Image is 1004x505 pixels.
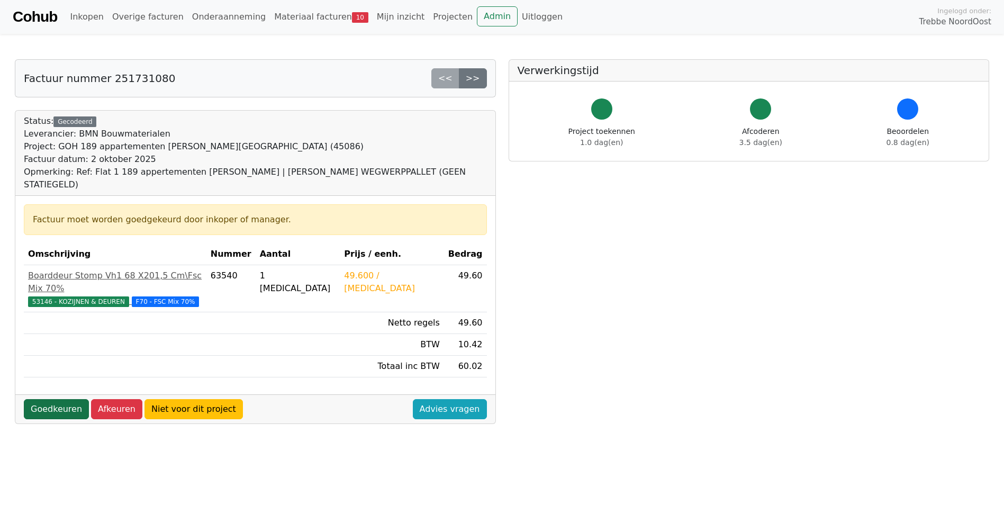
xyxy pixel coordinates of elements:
[24,399,89,419] a: Goedkeuren
[340,244,444,265] th: Prijs / eenh.
[24,140,487,153] div: Project: GOH 189 appartementen [PERSON_NAME][GEOGRAPHIC_DATA] (45086)
[206,265,256,312] td: 63540
[739,126,782,148] div: Afcoderen
[24,153,487,166] div: Factuur datum: 2 oktober 2025
[340,312,444,334] td: Netto regels
[429,6,477,28] a: Projecten
[340,334,444,356] td: BTW
[344,269,440,295] div: 49.600 / [MEDICAL_DATA]
[91,399,142,419] a: Afkeuren
[444,244,487,265] th: Bedrag
[24,166,487,191] div: Opmerking: Ref: Flat 1 189 appertementen [PERSON_NAME] | [PERSON_NAME] WEGWERPPALLET (GEEN STATIE...
[206,244,256,265] th: Nummer
[33,213,478,226] div: Factuur moet worden goedgekeurd door inkoper of manager.
[352,12,368,23] span: 10
[66,6,107,28] a: Inkopen
[24,244,206,265] th: Omschrijving
[260,269,336,295] div: 1 [MEDICAL_DATA]
[13,4,57,30] a: Cohub
[518,64,981,77] h5: Verwerkingstijd
[919,16,991,28] span: Trebbe NoordOost
[132,296,200,307] span: F70 - FSC Mix 70%
[188,6,270,28] a: Onderaanneming
[477,6,518,26] a: Admin
[887,138,929,147] span: 0.8 dag(en)
[444,265,487,312] td: 49.60
[28,269,202,308] a: Boarddeur Stomp Vh1 68 X201,5 Cm\Fsc Mix 70%53146 - KOZIJNEN & DEUREN F70 - FSC Mix 70%
[144,399,243,419] a: Niet voor dit project
[270,6,373,28] a: Materiaal facturen10
[459,68,487,88] a: >>
[937,6,991,16] span: Ingelogd onder:
[568,126,635,148] div: Project toekennen
[373,6,429,28] a: Mijn inzicht
[256,244,340,265] th: Aantal
[444,334,487,356] td: 10.42
[24,115,487,191] div: Status:
[28,296,129,307] span: 53146 - KOZIJNEN & DEUREN
[24,72,175,85] h5: Factuur nummer 251731080
[518,6,567,28] a: Uitloggen
[53,116,96,127] div: Gecodeerd
[444,356,487,377] td: 60.02
[739,138,782,147] span: 3.5 dag(en)
[413,399,487,419] a: Advies vragen
[444,312,487,334] td: 49.60
[28,269,202,295] div: Boarddeur Stomp Vh1 68 X201,5 Cm\Fsc Mix 70%
[108,6,188,28] a: Overige facturen
[887,126,929,148] div: Beoordelen
[580,138,623,147] span: 1.0 dag(en)
[340,356,444,377] td: Totaal inc BTW
[24,128,487,140] div: Leverancier: BMN Bouwmaterialen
